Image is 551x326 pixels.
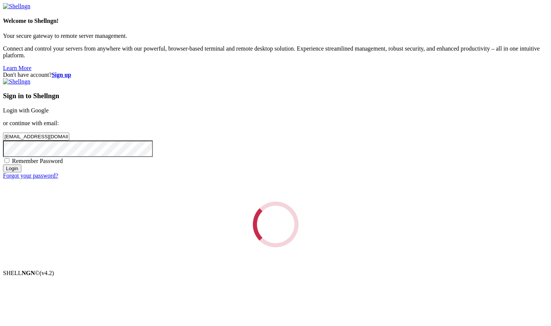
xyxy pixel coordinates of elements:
[3,3,30,10] img: Shellngn
[3,164,21,172] input: Login
[3,65,31,71] a: Learn More
[3,45,548,59] p: Connect and control your servers from anywhere with our powerful, browser-based terminal and remo...
[22,270,35,276] b: NGN
[3,133,69,141] input: Email address
[52,72,71,78] a: Sign up
[3,78,30,85] img: Shellngn
[3,33,548,39] p: Your secure gateway to remote server management.
[3,270,54,276] span: SHELL ©
[40,270,54,276] span: 4.2.0
[4,158,9,163] input: Remember Password
[3,72,548,78] div: Don't have account?
[3,18,548,24] h4: Welcome to Shellngn!
[243,192,308,256] div: Loading...
[3,120,548,127] p: or continue with email:
[3,92,548,100] h3: Sign in to Shellngn
[3,107,49,114] a: Login with Google
[3,172,58,179] a: Forgot your password?
[12,158,63,164] span: Remember Password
